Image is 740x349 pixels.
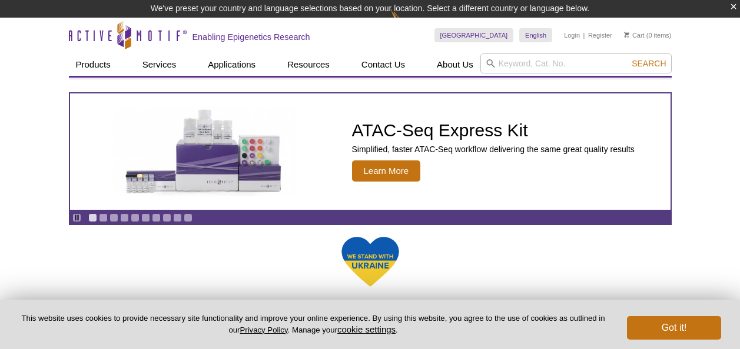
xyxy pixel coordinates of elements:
img: Change Here [391,9,422,36]
a: Go to slide 2 [99,213,108,222]
img: We Stand With Ukraine [341,236,400,288]
article: ATAC-Seq Express Kit [70,93,671,210]
a: Contact Us [354,53,412,76]
img: Your Cart [624,32,629,38]
h2: Enabling Epigenetics Research [193,32,310,42]
a: Go to slide 10 [184,213,193,222]
a: Applications [201,53,263,76]
li: | [583,28,585,42]
li: (0 items) [624,28,672,42]
a: Privacy Policy [240,325,287,334]
a: [GEOGRAPHIC_DATA] [434,28,514,42]
button: Search [628,58,669,69]
a: Login [564,31,580,39]
a: Go to slide 9 [173,213,182,222]
a: Go to slide 5 [131,213,140,222]
a: Cart [624,31,645,39]
a: Go to slide 6 [141,213,150,222]
span: Search [632,59,666,68]
a: About Us [430,53,480,76]
input: Keyword, Cat. No. [480,53,672,73]
a: Resources [280,53,337,76]
a: Services [135,53,184,76]
a: English [519,28,552,42]
a: Go to slide 7 [152,213,161,222]
a: ATAC-Seq Express Kit ATAC-Seq Express Kit Simplified, faster ATAC-Seq workflow delivering the sam... [70,93,671,210]
a: Go to slide 8 [162,213,171,222]
span: Learn More [352,160,421,182]
a: Toggle autoplay [72,213,81,222]
img: ATAC-Seq Express Kit [108,107,302,196]
a: Go to slide 3 [109,213,118,222]
a: Go to slide 4 [120,213,129,222]
a: Register [588,31,612,39]
p: Simplified, faster ATAC-Seq workflow delivering the same great quality results [352,144,635,155]
button: cookie settings [337,324,396,334]
a: Go to slide 1 [88,213,97,222]
a: Products [69,53,118,76]
h2: ATAC-Seq Express Kit [352,122,635,139]
button: Got it! [627,316,721,340]
p: This website uses cookies to provide necessary site functionality and improve your online experie... [19,313,608,335]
